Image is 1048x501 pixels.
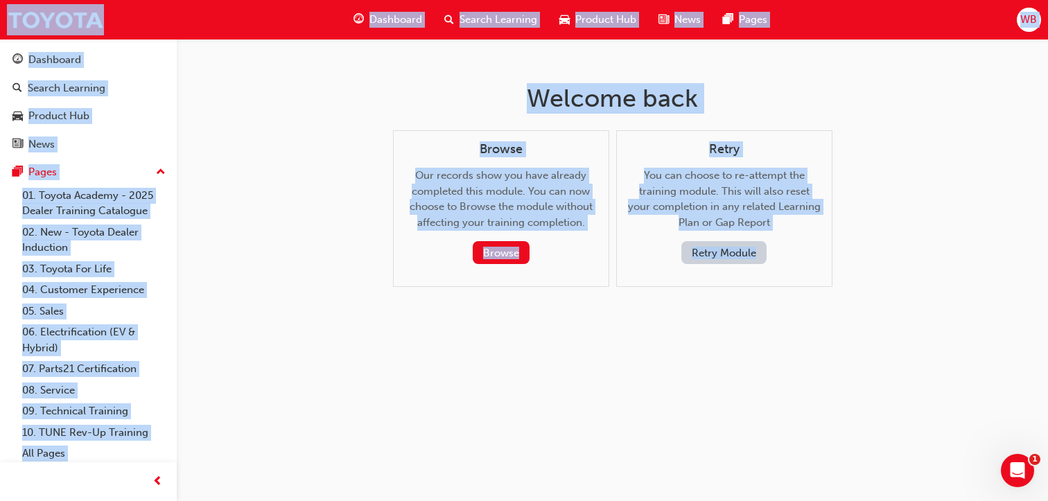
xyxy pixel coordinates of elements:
[1017,8,1041,32] button: WB
[6,44,171,159] button: DashboardSearch LearningProduct HubNews
[28,151,249,205] div: We are aware some training completions are missing from history, we are currently working on rect...
[628,142,821,157] h4: Retry
[723,11,733,28] span: pages-icon
[67,17,129,31] p: Active 3h ago
[217,6,243,32] button: Home
[17,185,171,222] a: 01. Toyota Academy - 2025 Dealer Training Catalogue
[28,52,81,68] div: Dashboard
[152,473,163,491] span: prev-icon
[444,11,454,28] span: search-icon
[1029,454,1040,465] span: 1
[628,142,821,265] div: You can choose to re-attempt the training module. This will also reset your completion in any rel...
[6,47,171,73] a: Dashboard
[17,222,171,258] a: 02. New - Toyota Dealer Induction
[17,279,171,301] a: 04. Customer Experience
[17,358,171,380] a: 07. Parts21 Certification
[433,6,548,34] a: search-iconSearch Learning
[17,322,171,358] a: 06. Electrification (EV & Hybrid)
[17,301,171,322] a: 05. Sales
[712,6,778,34] a: pages-iconPages
[369,12,422,28] span: Dashboard
[156,164,166,182] span: up-icon
[559,11,570,28] span: car-icon
[1001,454,1034,487] iframe: Intercom live chat
[12,166,23,179] span: pages-icon
[40,8,62,30] div: Profile image for Trak
[12,82,22,95] span: search-icon
[67,7,91,17] h1: Trak
[11,80,266,206] div: Profile image for TrakTrakfrom Toyota Training Resource Centre❗Notice❗We are aware some training ...
[28,137,55,152] div: News
[28,130,249,144] div: ❗ ❗
[6,132,171,157] a: News
[17,422,171,443] a: 10. TUNE Rev-Up Training
[681,241,767,264] button: Retry Module
[9,6,35,32] button: go back
[12,54,23,67] span: guage-icon
[7,4,104,35] img: Trak
[17,401,171,422] a: 09. Technical Training
[62,103,80,113] span: Trak
[405,142,597,157] h4: Browse
[12,110,23,123] span: car-icon
[674,12,701,28] span: News
[739,12,767,28] span: Pages
[575,12,636,28] span: Product Hub
[342,6,433,34] a: guage-iconDashboard
[548,6,647,34] a: car-iconProduct Hub
[460,12,537,28] span: Search Learning
[17,380,171,401] a: 08. Service
[17,258,171,280] a: 03. Toyota For Life
[6,159,171,185] button: Pages
[80,103,250,113] span: from Toyota Training Resource Centre
[28,80,105,96] div: Search Learning
[658,11,669,28] span: news-icon
[6,76,171,101] a: Search Learning
[647,6,712,34] a: news-iconNews
[473,241,530,264] button: Browse
[40,131,76,142] b: Notice
[28,164,57,180] div: Pages
[11,80,266,222] div: Trak says…
[405,142,597,265] div: Our records show you have already completed this module. You can now choose to Browse the module ...
[6,103,171,129] a: Product Hub
[17,443,171,464] a: All Pages
[28,97,51,119] div: Profile image for Trak
[243,6,268,30] div: Close
[393,83,832,114] h1: Welcome back
[353,11,364,28] span: guage-icon
[1020,12,1037,28] span: WB
[28,108,89,124] div: Product Hub
[12,139,23,151] span: news-icon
